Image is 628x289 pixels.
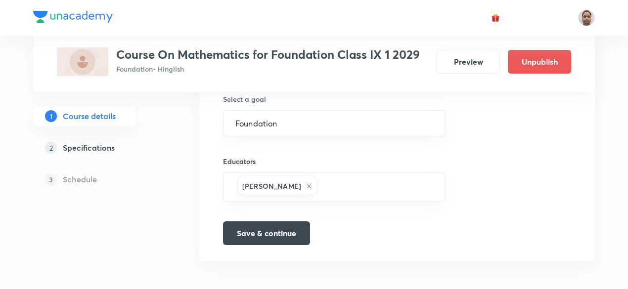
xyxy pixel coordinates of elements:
[440,186,442,188] button: Open
[488,10,503,26] button: avatar
[116,64,420,74] p: Foundation • Hinglish
[116,47,420,62] h3: Course On Mathematics for Foundation Class IX 1 2029
[440,123,442,124] button: Open
[235,119,433,128] input: Select a goal
[223,94,446,104] h6: Select a goal
[63,173,97,185] h5: Schedule
[578,9,595,26] img: Shekhar Banerjee
[63,142,115,154] h5: Specifications
[223,156,446,166] h6: Educators
[45,173,57,185] p: 3
[242,181,301,191] h6: [PERSON_NAME]
[45,110,57,122] p: 1
[437,50,500,74] button: Preview
[33,138,168,158] a: 2Specifications
[63,110,116,122] h5: Course details
[33,11,113,25] a: Company Logo
[508,50,571,74] button: Unpublish
[33,11,113,23] img: Company Logo
[57,47,108,76] img: B1F89E50-ED36-4AB1-A8CA-A2033BF9C317_plus.png
[491,13,500,22] img: avatar
[45,142,57,154] p: 2
[223,221,310,245] button: Save & continue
